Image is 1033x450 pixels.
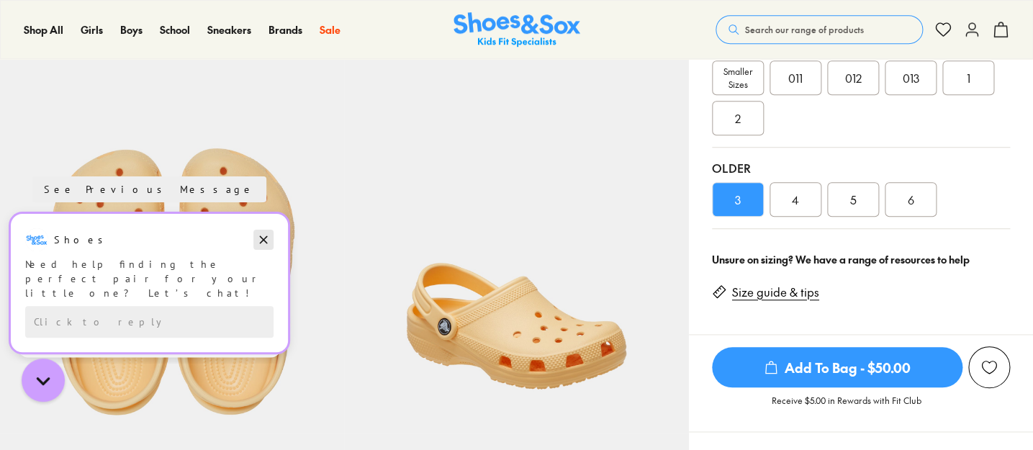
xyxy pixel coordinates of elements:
button: Dismiss campaign [253,55,274,76]
a: School [160,22,190,37]
button: Add To Bag - $50.00 [712,346,962,388]
img: SNS_Logo_Responsive.svg [454,12,580,48]
img: 7-538785_1 [344,89,688,433]
button: See previous message [32,2,266,28]
span: 6 [907,191,914,208]
a: Size guide & tips [732,284,819,300]
span: See previous message [44,8,255,22]
a: Shoes & Sox [454,12,580,48]
a: Shop All [24,22,63,37]
a: Sale [320,22,340,37]
span: 012 [844,69,861,86]
span: 013 [902,69,919,86]
iframe: Gorgias live chat messenger [14,354,72,407]
button: Search our range of products [716,15,923,44]
div: Reply to the campaigns [25,132,274,163]
p: Receive $5.00 in Rewards with Fit Club [772,394,921,420]
span: 011 [788,69,803,86]
span: 2 [735,109,741,127]
div: Older [712,159,1010,176]
span: 4 [792,191,799,208]
div: Campaign message [11,40,288,178]
span: 1 [966,69,970,86]
a: Brands [269,22,302,37]
span: Add To Bag - $50.00 [712,347,962,387]
span: 3 [735,191,741,208]
a: Boys [120,22,143,37]
span: Smaller Sizes [713,65,763,91]
span: Search our range of products [745,23,864,36]
button: Add to Wishlist [968,346,1010,388]
a: Girls [81,22,103,37]
h3: Shoes [54,58,111,73]
span: 5 [849,191,856,208]
div: Message from Shoes. Need help finding the perfect pair for your little one? Let’s chat! [11,54,288,126]
div: Need help finding the perfect pair for your little one? Let’s chat! [25,83,274,126]
div: Unsure on sizing? We have a range of resources to help [712,252,1010,267]
img: Shoes logo [25,54,48,77]
a: Sneakers [207,22,251,37]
